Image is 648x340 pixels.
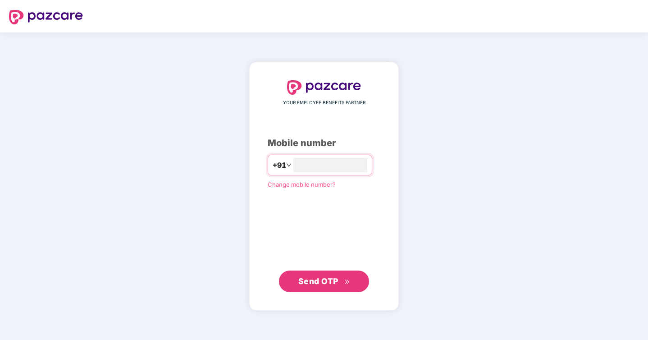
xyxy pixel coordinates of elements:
[283,99,365,106] span: YOUR EMPLOYEE BENEFITS PARTNER
[287,80,361,95] img: logo
[9,10,83,24] img: logo
[298,276,338,286] span: Send OTP
[279,271,369,292] button: Send OTPdouble-right
[286,162,292,168] span: down
[268,136,380,150] div: Mobile number
[344,279,350,285] span: double-right
[268,181,336,188] a: Change mobile number?
[273,160,286,171] span: +91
